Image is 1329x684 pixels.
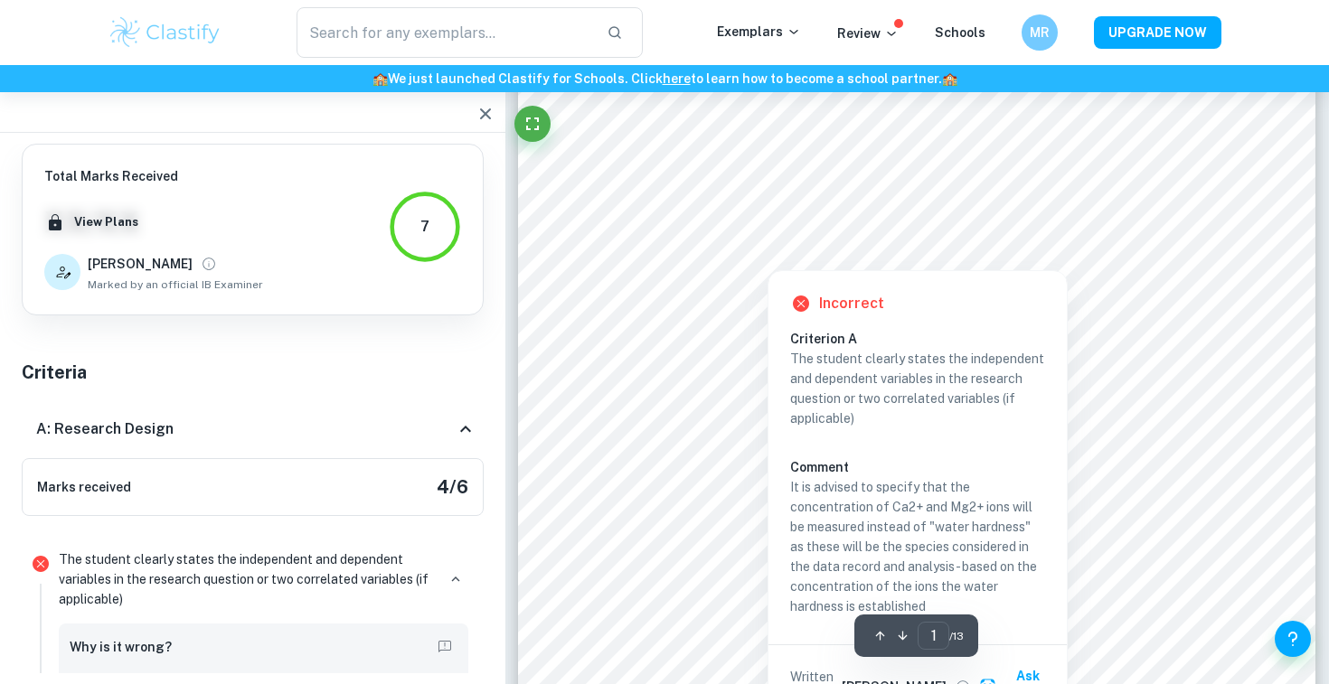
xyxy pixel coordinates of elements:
h5: 4 / 6 [437,473,468,501]
a: Schools [935,25,985,40]
h6: Why is it wrong? [70,637,172,657]
h6: Marks received [37,477,131,497]
button: UPGRADE NOW [1094,16,1221,49]
h6: We just launched Clastify for Schools. Click to learn how to become a school partner. [4,69,1325,89]
img: Clastify logo [108,14,222,51]
span: Marked by an official IB Examiner [88,276,263,293]
button: Help and Feedback [1275,621,1311,657]
div: A: Research Design [22,400,484,458]
p: Exemplars [717,22,801,42]
div: 7 [420,216,429,238]
p: Review [837,23,899,43]
button: View full profile [196,251,221,276]
h6: Incorrect [819,293,884,314]
button: View Plans [70,209,143,236]
p: The student clearly states the independent and dependent variables in the research question or tw... [790,349,1045,428]
button: Fullscreen [514,106,551,142]
h6: Criterion A [790,329,1060,349]
h6: [PERSON_NAME] [88,254,193,274]
p: It is advised to specify that the concentration of Ca2+ and Mg2+ ions will be measured instead of... [790,477,1045,616]
h6: Total Marks Received [44,166,263,186]
h5: Criteria [22,359,484,386]
h6: A: Research Design [36,418,174,440]
input: Search for any exemplars... [297,7,592,58]
span: 🏫 [942,71,957,86]
h6: MR [1030,23,1051,42]
span: 🏫 [372,71,388,86]
svg: Incorrect [30,553,52,575]
a: here [663,71,691,86]
span: / 13 [949,628,964,644]
button: MR [1022,14,1058,51]
h6: Comment [790,457,1045,477]
p: The student clearly states the independent and dependent variables in the research question or tw... [59,549,436,609]
button: Report mistake/confusion [432,634,457,660]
